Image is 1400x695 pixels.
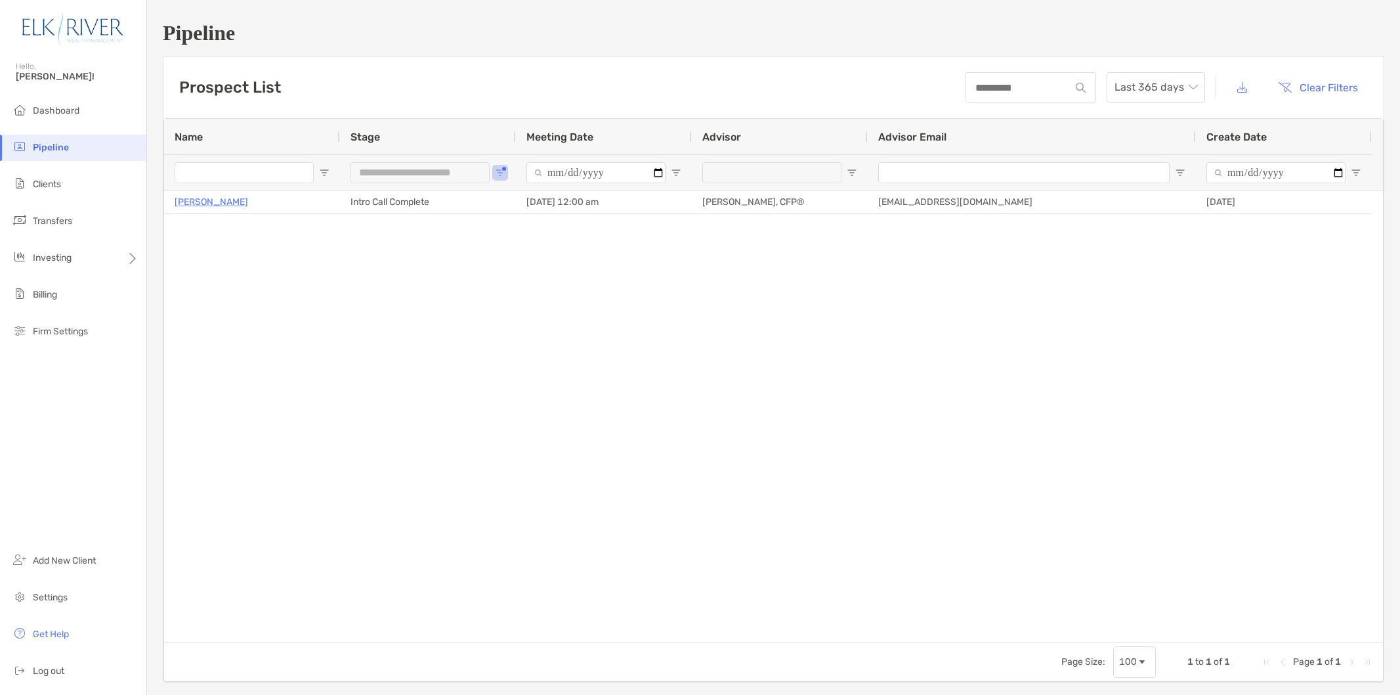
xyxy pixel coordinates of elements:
[1325,656,1333,667] span: of
[33,179,61,190] span: Clients
[163,21,1384,45] h1: Pipeline
[1195,656,1204,667] span: to
[175,162,314,183] input: Name Filter Input
[1346,657,1357,667] div: Next Page
[1061,656,1105,667] div: Page Size:
[1187,656,1193,667] span: 1
[33,215,72,227] span: Transfers
[12,212,28,228] img: transfers icon
[33,665,64,677] span: Log out
[16,71,138,82] span: [PERSON_NAME]!
[868,191,1196,213] div: [EMAIL_ADDRESS][DOMAIN_NAME]
[175,131,203,143] span: Name
[1175,168,1185,178] button: Open Filter Menu
[692,191,868,213] div: [PERSON_NAME], CFP®
[1206,131,1267,143] span: Create Date
[179,78,281,97] h3: Prospect List
[33,105,79,116] span: Dashboard
[1206,656,1212,667] span: 1
[16,5,131,53] img: Zoe Logo
[1224,656,1230,667] span: 1
[495,168,505,178] button: Open Filter Menu
[33,289,57,300] span: Billing
[319,168,329,178] button: Open Filter Menu
[12,102,28,118] img: dashboard icon
[175,194,248,210] a: [PERSON_NAME]
[350,131,380,143] span: Stage
[12,323,28,338] img: firm-settings icon
[1214,656,1222,667] span: of
[1335,656,1341,667] span: 1
[671,168,681,178] button: Open Filter Menu
[33,555,96,566] span: Add New Client
[12,625,28,641] img: get-help icon
[12,662,28,678] img: logout icon
[1114,73,1197,102] span: Last 365 days
[1293,656,1315,667] span: Page
[33,629,69,640] span: Get Help
[340,191,516,213] div: Intro Call Complete
[878,162,1170,183] input: Advisor Email Filter Input
[33,252,72,263] span: Investing
[12,552,28,568] img: add_new_client icon
[33,142,69,153] span: Pipeline
[12,175,28,191] img: clients icon
[702,131,741,143] span: Advisor
[1277,657,1288,667] div: Previous Page
[526,162,666,183] input: Meeting Date Filter Input
[33,326,88,337] span: Firm Settings
[12,286,28,302] img: billing icon
[1351,168,1361,178] button: Open Filter Menu
[12,139,28,154] img: pipeline icon
[847,168,857,178] button: Open Filter Menu
[1317,656,1323,667] span: 1
[516,191,692,213] div: [DATE] 12:00 am
[1076,83,1086,93] img: input icon
[1262,657,1272,667] div: First Page
[1113,646,1156,678] div: Page Size
[1206,162,1346,183] input: Create Date Filter Input
[33,592,68,603] span: Settings
[526,131,593,143] span: Meeting Date
[1119,656,1137,667] div: 100
[1196,191,1372,213] div: [DATE]
[1362,657,1372,667] div: Last Page
[878,131,946,143] span: Advisor Email
[12,249,28,265] img: investing icon
[12,589,28,604] img: settings icon
[1268,73,1368,102] button: Clear Filters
